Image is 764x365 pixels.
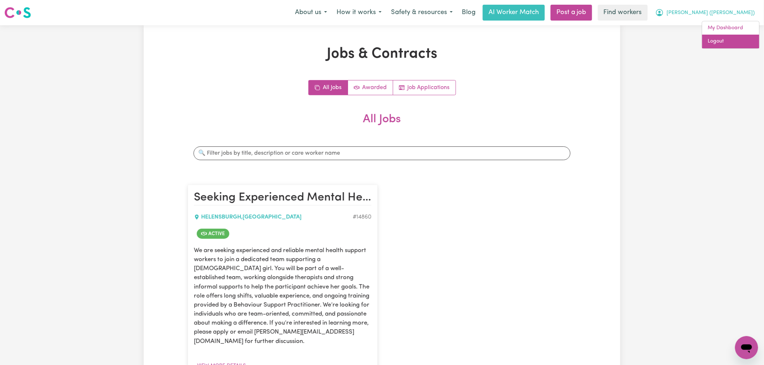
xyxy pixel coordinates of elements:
h2: Seeking Experienced Mental Health Workers for Youth Support Role [194,191,372,205]
input: 🔍 Filter jobs by title, description or care worker name [194,146,570,160]
a: Find workers [598,5,648,21]
p: We are seeking experienced and reliable mental health support workers to join a dedicated team su... [194,246,372,346]
div: Job ID #14860 [353,213,372,221]
a: Careseekers logo [4,4,31,21]
img: Careseekers logo [4,6,31,19]
h2: All Jobs [188,113,576,138]
a: Blog [457,5,480,21]
button: About us [290,5,332,20]
span: Job is active [197,229,229,239]
button: Safety & resources [386,5,457,20]
a: Job applications [393,80,456,95]
div: My Account [702,21,760,49]
span: [PERSON_NAME] ([PERSON_NAME]) [667,9,755,17]
button: My Account [651,5,760,20]
a: Logout [702,35,759,48]
h1: Jobs & Contracts [188,45,576,63]
div: HELENSBURGH , [GEOGRAPHIC_DATA] [194,213,353,221]
a: My Dashboard [702,21,759,35]
a: AI Worker Match [483,5,545,21]
a: Active jobs [348,80,393,95]
a: All jobs [309,80,348,95]
button: How it works [332,5,386,20]
a: Post a job [551,5,592,21]
iframe: Button to launch messaging window [735,336,758,359]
